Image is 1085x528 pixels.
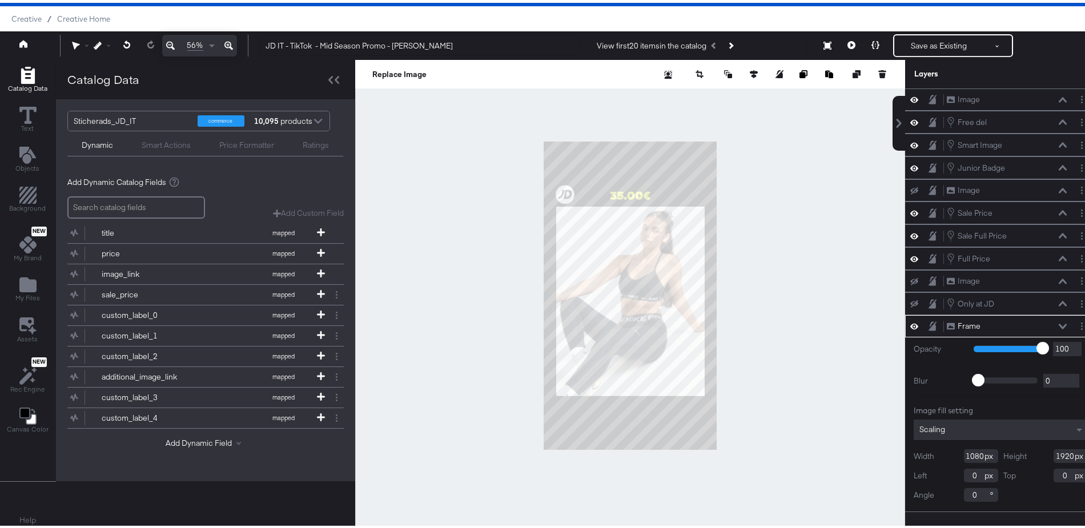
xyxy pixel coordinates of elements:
span: Catalog Data [8,81,47,90]
div: sale_price [102,287,184,297]
strong: 10,095 [253,108,281,128]
svg: Copy image [799,67,807,75]
a: Help [20,512,37,523]
button: image_linkmapped [67,261,329,281]
button: Copy image [799,66,811,77]
button: Next Product [722,33,738,53]
div: Junior Badge [958,160,1005,171]
span: mapped [252,308,315,316]
span: New [31,356,47,363]
label: Blur [914,373,965,384]
span: Canvas Color [7,422,49,431]
span: Rec Engine [10,382,45,391]
div: image_linkmapped [67,261,344,281]
span: Scaling [919,421,945,432]
button: Add Files [9,271,47,304]
div: custom_label_0 [102,307,184,318]
button: Save as Existing [894,33,983,53]
div: Smart Image [958,137,1002,148]
div: View first 20 items in the catalog [597,38,706,49]
div: Free del [958,114,987,125]
button: sale_pricemapped [67,282,329,302]
button: Help [12,507,45,528]
div: custom_label_2 [102,348,184,359]
button: NewRec Engine [3,352,52,394]
div: Layers [914,66,1031,76]
button: custom_label_4mapped [67,405,329,425]
button: Text [13,101,43,134]
span: Background [10,201,46,210]
div: Sticherads_JD_IT [74,108,189,128]
button: Replace Image [372,66,427,77]
span: mapped [252,390,315,398]
div: additional_image_linkmapped [67,364,344,384]
span: My Files [15,291,40,300]
div: custom_label_3mapped [67,385,344,405]
label: Left [914,467,927,478]
label: Top [1004,467,1016,478]
span: 56% [187,37,203,48]
span: mapped [252,267,315,275]
div: Image [958,273,980,284]
span: Text [22,121,34,130]
button: Only at JD [946,295,995,307]
button: Sale Full Price [946,227,1007,239]
span: My Brand [14,251,42,260]
div: Sale Full Price [958,228,1007,239]
div: additional_image_link [102,369,184,380]
div: custom_label_2mapped [67,344,344,364]
span: mapped [252,288,315,296]
div: Catalog Data [67,68,139,85]
button: NewMy Brand [7,221,49,264]
button: Image [946,91,980,103]
span: Assets [18,332,38,341]
div: pricemapped [67,241,344,261]
div: custom_label_4mapped [67,405,344,425]
div: Image [958,182,980,193]
div: custom_label_3 [102,389,184,400]
span: mapped [252,226,315,234]
div: Sale Price [958,205,992,216]
div: Image [958,91,980,102]
span: mapped [252,329,315,337]
div: Ratings [303,137,329,148]
button: Sale Price [946,204,993,216]
label: Angle [914,487,934,498]
button: Add Dynamic Field [166,435,246,446]
span: mapped [252,349,315,357]
div: sale_pricemapped [67,282,344,302]
button: Add Text [9,141,47,174]
label: Width [914,448,934,459]
svg: Remove background [664,68,672,76]
button: Add Rectangle [1,61,54,94]
span: Add Dynamic Catalog Fields [67,174,166,185]
button: Paste image [825,66,837,77]
a: Creative Home [57,11,110,21]
button: additional_image_linkmapped [67,364,329,384]
div: Full Price [958,251,990,261]
button: Assets [11,311,45,344]
button: Add Custom Field [273,205,344,216]
div: commerce [198,112,244,124]
label: Opacity [914,341,965,352]
div: custom_label_1 [102,328,184,338]
div: Frame [958,318,980,329]
div: Smart Actions [142,137,191,148]
svg: Paste image [825,67,833,75]
button: pricemapped [67,241,329,261]
button: Smart Image [946,136,1003,148]
div: custom_label_0mapped [67,303,344,323]
button: Frame [946,317,981,329]
button: custom_label_0mapped [67,303,329,323]
button: Free del [946,113,987,126]
span: mapped [252,247,315,255]
div: Price Formatter [219,137,274,148]
span: Creative [11,11,42,21]
button: custom_label_2mapped [67,344,329,364]
label: Height [1004,448,1027,459]
div: Dynamic [82,137,113,148]
button: Add Rectangle [3,182,53,214]
div: image_link [102,266,184,277]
